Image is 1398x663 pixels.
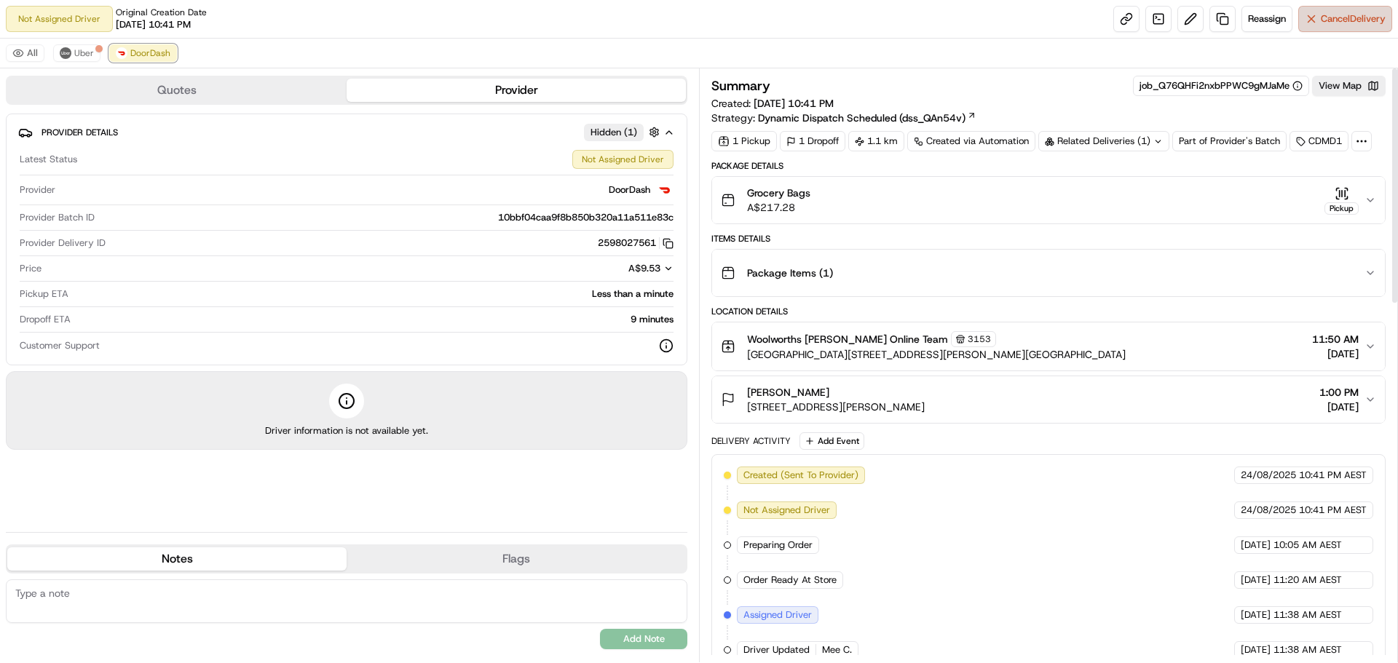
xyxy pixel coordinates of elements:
[7,79,347,102] button: Quotes
[138,211,234,226] span: API Documentation
[758,111,965,125] span: Dynamic Dispatch Scheduled (dss_QAn54v)
[1241,504,1296,517] span: 24/08/2025
[20,313,71,326] span: Dropoff ETA
[1312,346,1359,361] span: [DATE]
[15,15,44,44] img: Nash
[1273,573,1342,587] span: 11:20 AM AEST
[347,79,686,102] button: Provider
[747,200,810,215] span: A$217.28
[747,266,833,280] span: Package Items ( 1 )
[747,332,948,346] span: Woolworths [PERSON_NAME] Online Team
[29,211,111,226] span: Knowledge Base
[968,333,991,345] span: 3153
[1241,469,1296,482] span: 24/08/2025
[15,139,41,165] img: 1736555255976-a54dd68f-1ca7-489b-9aae-adbdc363a1c4
[265,424,428,437] span: Driver information is not available yet.
[20,183,55,196] span: Provider
[1273,539,1342,552] span: 10:05 AM AEST
[9,205,117,231] a: 📗Knowledge Base
[1324,202,1359,215] div: Pickup
[20,237,106,250] span: Provider Delivery ID
[103,246,176,258] a: Powered byPylon
[1273,643,1342,656] span: 11:38 AM AEST
[799,432,864,450] button: Add Event
[42,127,118,138] span: Provider Details
[545,262,674,275] button: A$9.53
[20,211,95,224] span: Provider Batch ID
[18,120,675,144] button: Provider DetailsHidden (1)
[747,347,1126,362] span: [GEOGRAPHIC_DATA][STREET_ADDRESS][PERSON_NAME][GEOGRAPHIC_DATA]
[20,262,42,275] span: Price
[1299,504,1367,517] span: 10:41 PM AEST
[656,181,674,199] img: doordash_logo_v2.png
[743,504,830,517] span: Not Assigned Driver
[1298,6,1392,32] button: CancelDelivery
[780,131,845,151] div: 1 Dropoff
[1324,186,1359,215] button: Pickup
[907,131,1035,151] a: Created via Automation
[76,313,674,326] div: 9 minutes
[1241,6,1292,32] button: Reassign
[50,154,184,165] div: We're available if you need us!
[498,211,674,224] span: 10bbf04caa9f8b850b320a11a511e83c
[1038,131,1169,151] div: Related Deliveries (1)
[117,205,240,231] a: 💻API Documentation
[711,435,791,447] div: Delivery Activity
[1241,573,1271,587] span: [DATE]
[7,547,347,571] button: Notes
[747,385,829,400] span: [PERSON_NAME]
[1299,469,1367,482] span: 10:41 PM AEST
[1241,643,1271,656] span: [DATE]
[712,376,1385,423] button: [PERSON_NAME][STREET_ADDRESS][PERSON_NAME]1:00 PM[DATE]
[848,131,904,151] div: 1.1 km
[758,111,976,125] a: Dynamic Dispatch Scheduled (dss_QAn54v)
[743,573,837,587] span: Order Ready At Store
[822,643,852,656] span: Mee C.
[347,547,686,571] button: Flags
[711,306,1386,317] div: Location Details
[743,469,858,482] span: Created (Sent To Provider)
[1312,332,1359,346] span: 11:50 AM
[584,123,663,141] button: Hidden (1)
[1241,608,1271,622] span: [DATE]
[109,44,177,62] button: DoorDash
[6,44,44,62] button: All
[1319,400,1359,414] span: [DATE]
[1290,131,1348,151] div: CDMD1
[1248,12,1286,25] span: Reassign
[38,94,240,109] input: Clear
[20,153,77,166] span: Latest Status
[1273,608,1342,622] span: 11:38 AM AEST
[74,47,94,59] span: Uber
[598,237,674,250] button: 2598027561
[53,44,100,62] button: Uber
[711,96,834,111] span: Created:
[1321,12,1386,25] span: Cancel Delivery
[747,186,810,200] span: Grocery Bags
[15,58,265,82] p: Welcome 👋
[711,233,1386,245] div: Items Details
[743,539,813,552] span: Preparing Order
[116,7,207,18] span: Original Creation Date
[712,322,1385,370] button: Woolworths [PERSON_NAME] Online Team3153[GEOGRAPHIC_DATA][STREET_ADDRESS][PERSON_NAME][GEOGRAPHIC...
[591,126,637,139] span: Hidden ( 1 )
[20,339,100,352] span: Customer Support
[1312,76,1386,96] button: View Map
[1319,385,1359,400] span: 1:00 PM
[747,400,925,414] span: [STREET_ADDRESS][PERSON_NAME]
[130,47,170,59] span: DoorDash
[1241,539,1271,552] span: [DATE]
[116,47,127,59] img: doordash_logo_v2.png
[248,143,265,161] button: Start new chat
[15,213,26,224] div: 📗
[711,111,976,125] div: Strategy:
[20,287,68,301] span: Pickup ETA
[50,139,239,154] div: Start new chat
[116,18,191,31] span: [DATE] 10:41 PM
[1140,79,1303,92] button: job_Q76QHFi2nxbPPWC9gMJaMe
[123,213,135,224] div: 💻
[74,287,674,301] div: Less than a minute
